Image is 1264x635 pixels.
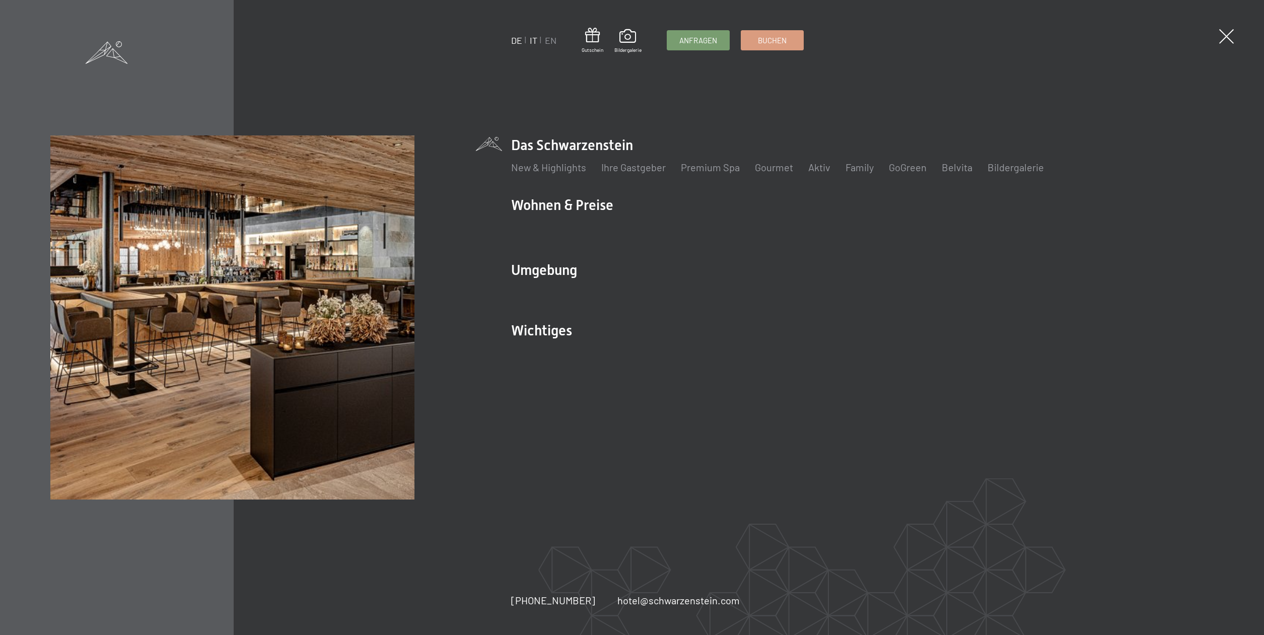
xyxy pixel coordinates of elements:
[530,35,537,46] a: IT
[846,161,874,173] a: Family
[511,35,522,46] a: DE
[758,35,787,46] span: Buchen
[614,46,642,53] span: Bildergalerie
[755,161,793,173] a: Gourmet
[679,35,717,46] span: Anfragen
[511,593,595,607] a: [PHONE_NUMBER]
[614,29,642,53] a: Bildergalerie
[808,161,830,173] a: Aktiv
[511,594,595,606] span: [PHONE_NUMBER]
[889,161,927,173] a: GoGreen
[988,161,1044,173] a: Bildergalerie
[942,161,972,173] a: Belvita
[582,28,603,53] a: Gutschein
[50,135,414,500] img: Wellnesshotel Südtirol SCHWARZENSTEIN - Wellnessurlaub in den Alpen
[582,46,603,53] span: Gutschein
[601,161,666,173] a: Ihre Gastgeber
[681,161,740,173] a: Premium Spa
[741,31,803,50] a: Buchen
[667,31,729,50] a: Anfragen
[617,593,740,607] a: hotel@schwarzenstein.com
[511,161,586,173] a: New & Highlights
[545,35,556,46] a: EN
